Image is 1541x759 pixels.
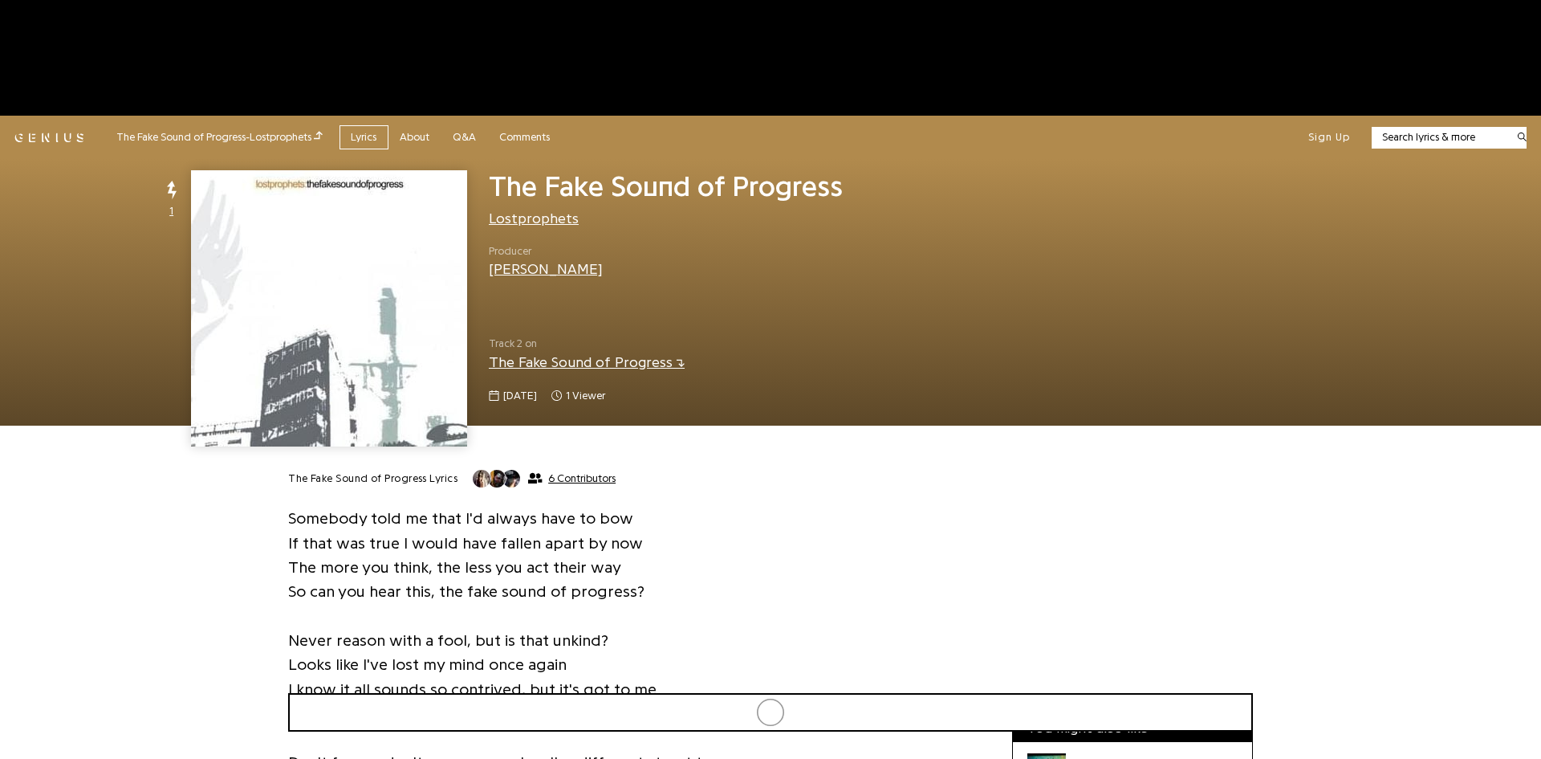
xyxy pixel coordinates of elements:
span: Producer [489,243,603,259]
span: [DATE] [503,388,537,404]
a: About [388,125,441,150]
span: 6 Contributors [548,472,616,485]
a: Lyrics [340,125,388,150]
a: The Fake Sound of Progress [489,355,685,369]
input: Search lyrics & more [1372,129,1507,145]
a: Comments [488,125,562,150]
button: Sign Up [1308,130,1350,145]
span: 1 [169,203,173,219]
a: [PERSON_NAME] [489,262,603,276]
span: 1 viewer [551,388,605,404]
span: 1 viewer [566,388,605,404]
button: 6 Contributors [472,469,616,488]
img: Cover art for The Fake Sound of Progress by Lostprophets [191,170,467,447]
span: The Fake Sound of Progress [489,172,843,201]
span: Track 2 on [489,336,990,352]
a: Q&A [441,125,488,150]
div: The Fake Sound of Progress - Lostprophets [116,129,323,146]
h2: The Fake Sound of Progress Lyrics [288,471,457,486]
a: Lostprophets [489,211,579,226]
